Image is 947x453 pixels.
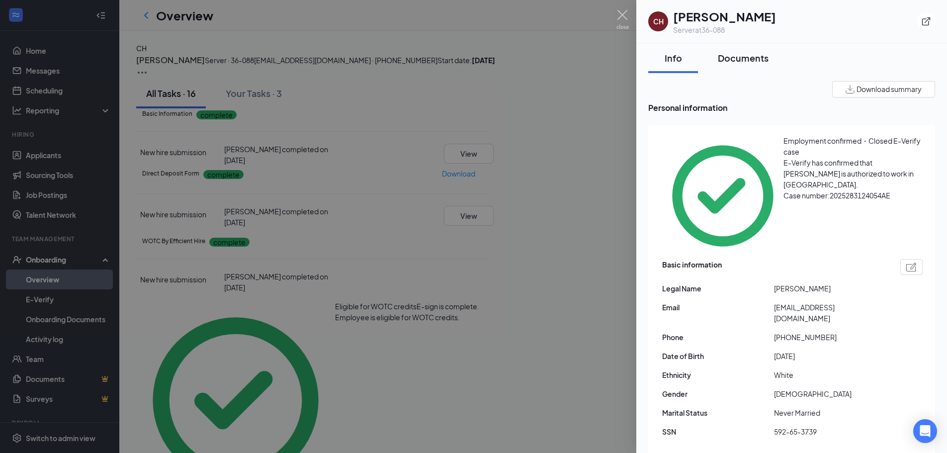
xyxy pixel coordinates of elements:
button: Download summary [832,81,935,97]
span: [PHONE_NUMBER] [774,332,886,343]
span: Ethnicity [662,369,774,380]
span: Date of Birth [662,351,774,362]
div: Info [658,52,688,64]
span: White [774,369,886,380]
span: Gender [662,388,774,399]
span: [EMAIL_ADDRESS][DOMAIN_NAME] [774,302,886,324]
span: Basic information [662,259,722,275]
span: Case number: 2025283124054AE [783,191,890,200]
span: SSN [662,426,774,437]
h1: [PERSON_NAME] [673,8,776,25]
span: 592-65-3739 [774,426,886,437]
span: Phone [662,332,774,343]
span: Personal information [648,101,935,114]
span: Legal Name [662,283,774,294]
span: Email [662,302,774,313]
div: CH [653,16,664,26]
span: [DEMOGRAPHIC_DATA] [774,388,886,399]
span: [PERSON_NAME] [774,283,886,294]
div: Documents [718,52,769,64]
span: Marital Status [662,407,774,418]
span: Download summary [857,84,922,94]
span: Employment confirmed・Closed E-Verify case [783,136,921,156]
div: Open Intercom Messenger [913,419,937,443]
svg: CheckmarkCircle [662,135,783,257]
svg: ExternalLink [921,16,931,26]
span: E-Verify has confirmed that [PERSON_NAME] is authorized to work in [GEOGRAPHIC_DATA]. [783,158,914,189]
span: [DATE] [774,351,886,362]
button: ExternalLink [917,12,935,30]
span: Never Married [774,407,886,418]
div: Server at 36-088 [673,25,776,35]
